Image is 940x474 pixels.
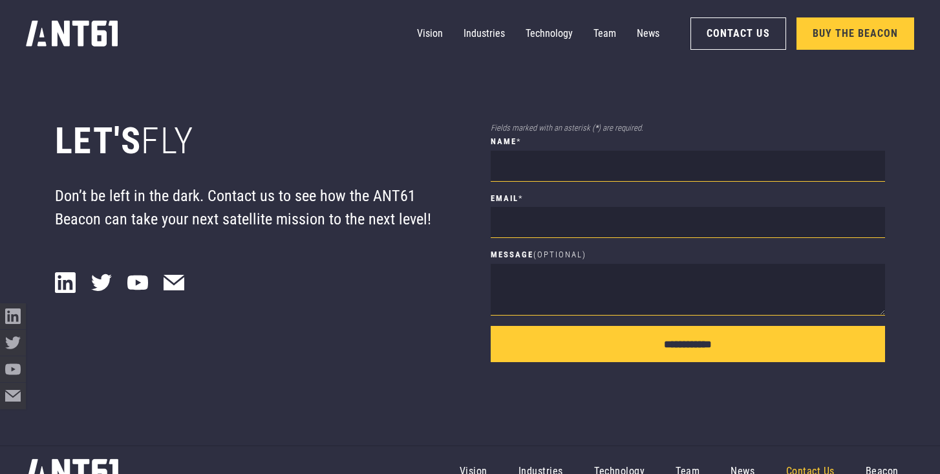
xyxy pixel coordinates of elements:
a: Industries [464,21,505,47]
a: News [637,21,659,47]
span: (Optional) [533,250,586,259]
a: Buy the Beacon [796,17,914,50]
label: Email [491,192,885,204]
label: Message [491,248,885,261]
a: Team [593,21,616,47]
a: Vision [417,21,443,47]
a: Contact Us [690,17,785,50]
a: Technology [526,21,573,47]
span: fly [141,120,193,162]
label: name [491,135,885,147]
form: Wf Form Contact Form [491,135,885,362]
em: Fields marked with an asterisk ( ) are required. [491,123,643,133]
p: Don’t be left in the dark. Contact us to see how the ANT61 Beacon can take your next satellite mi... [55,184,449,231]
a: home [26,16,118,51]
h3: Let's [55,120,449,163]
